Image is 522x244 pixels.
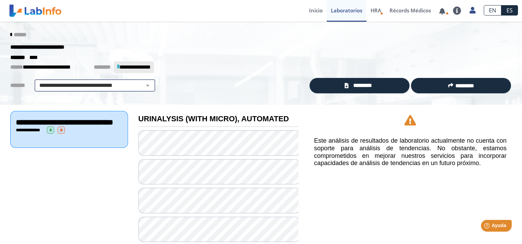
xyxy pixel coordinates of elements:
b: URINALYSIS (WITH MICRO), AUTOMATED [138,114,289,123]
span: HRA [371,7,381,14]
a: ES [501,5,518,16]
a: EN [484,5,501,16]
iframe: Help widget launcher [461,217,514,236]
h5: Este análisis de resultados de laboratorio actualmente no cuenta con soporte para análisis de ten... [314,137,506,167]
